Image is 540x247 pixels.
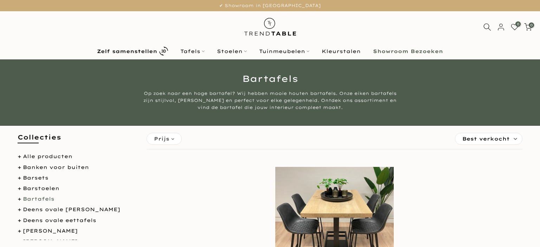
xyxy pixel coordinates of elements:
[1,211,36,246] iframe: toggle-frame
[154,135,169,143] span: Prijs
[455,133,522,144] label: Sorteren:Best verkocht
[23,153,72,160] a: Alle producten
[23,217,96,223] a: Deens ovale eettafels
[23,238,78,245] a: [PERSON_NAME]
[211,47,253,56] a: Stoelen
[23,175,49,181] a: Barsets
[23,164,89,170] a: Banken voor buiten
[23,206,120,213] a: Deens ovale [PERSON_NAME]
[367,47,449,56] a: Showroom Bezoeken
[462,133,510,144] span: Best verkocht
[23,196,54,202] a: Bartafels
[174,47,211,56] a: Tafels
[23,185,59,191] a: Barstoelen
[97,49,157,54] b: Zelf samenstellen
[373,49,443,54] b: Showroom Bezoeken
[511,23,519,31] a: 0
[529,22,534,28] span: 0
[239,11,301,43] img: trend-table
[515,21,521,27] span: 0
[64,74,476,83] h1: Bartafels
[316,47,367,56] a: Kleurstalen
[9,2,531,9] p: ✔ Showroom in [GEOGRAPHIC_DATA]
[91,45,174,57] a: Zelf samenstellen
[524,23,532,31] a: 0
[253,47,316,56] a: Tuinmeubelen
[23,228,78,234] a: [PERSON_NAME]
[18,133,136,149] h5: Collecties
[138,90,402,111] div: Op zoek naar een hoge bartafel? Wij hebben mooie houten bartafels. Onze eiken bartafels zijn stij...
